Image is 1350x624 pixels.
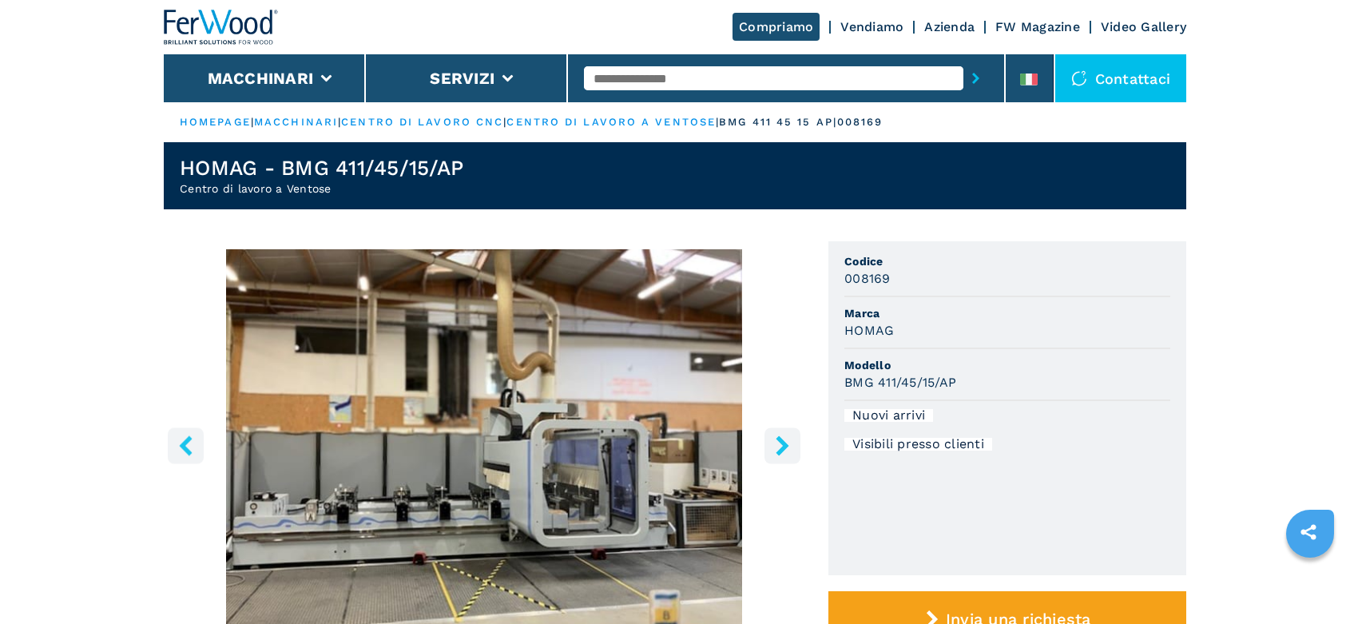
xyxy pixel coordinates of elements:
h3: 008169 [844,269,891,288]
p: bmg 411 45 15 ap | [719,115,837,129]
button: right-button [764,427,800,463]
span: | [716,116,719,128]
a: centro di lavoro a ventose [506,116,716,128]
button: Servizi [430,69,494,88]
h3: BMG 411/45/15/AP [844,373,956,391]
span: | [503,116,506,128]
span: Marca [844,305,1170,321]
a: Video Gallery [1101,19,1186,34]
a: Vendiamo [840,19,903,34]
div: Visibili presso clienti [844,438,992,451]
h2: Centro di lavoro a Ventose [180,181,463,197]
p: 008169 [837,115,883,129]
img: Ferwood [164,10,279,45]
a: sharethis [1288,512,1328,552]
a: FW Magazine [995,19,1080,34]
iframe: Chat [1282,552,1338,612]
h3: HOMAG [844,321,894,340]
span: | [251,116,254,128]
a: centro di lavoro cnc [341,116,503,128]
button: Macchinari [208,69,314,88]
h1: HOMAG - BMG 411/45/15/AP [180,155,463,181]
div: Contattaci [1055,54,1187,102]
span: Codice [844,253,1170,269]
a: Azienda [924,19,975,34]
img: Contattaci [1071,70,1087,86]
span: | [338,116,341,128]
div: Nuovi arrivi [844,409,933,422]
a: Compriamo [733,13,820,41]
button: submit-button [963,60,988,97]
a: HOMEPAGE [180,116,251,128]
span: Modello [844,357,1170,373]
a: macchinari [254,116,338,128]
button: left-button [168,427,204,463]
